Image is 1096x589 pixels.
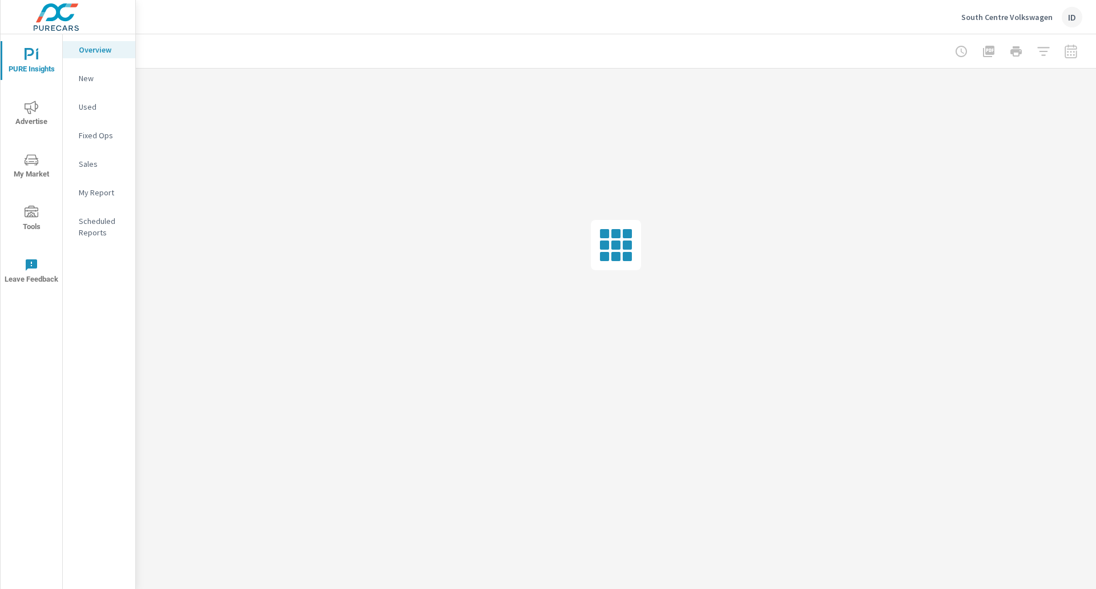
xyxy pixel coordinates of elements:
div: New [63,70,135,87]
div: Used [63,98,135,115]
p: New [79,73,126,84]
div: My Report [63,184,135,201]
p: My Report [79,187,126,198]
p: Scheduled Reports [79,215,126,238]
p: Sales [79,158,126,170]
p: South Centre Volkswagen [961,12,1053,22]
div: Scheduled Reports [63,213,135,241]
span: My Market [4,153,59,181]
span: Tools [4,206,59,234]
span: Advertise [4,101,59,129]
div: Fixed Ops [63,127,135,144]
span: Leave Feedback [4,258,59,286]
p: Overview [79,44,126,55]
p: Used [79,101,126,113]
div: ID [1062,7,1082,27]
p: Fixed Ops [79,130,126,141]
span: PURE Insights [4,48,59,76]
div: nav menu [1,34,62,297]
div: Sales [63,155,135,173]
div: Overview [63,41,135,58]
